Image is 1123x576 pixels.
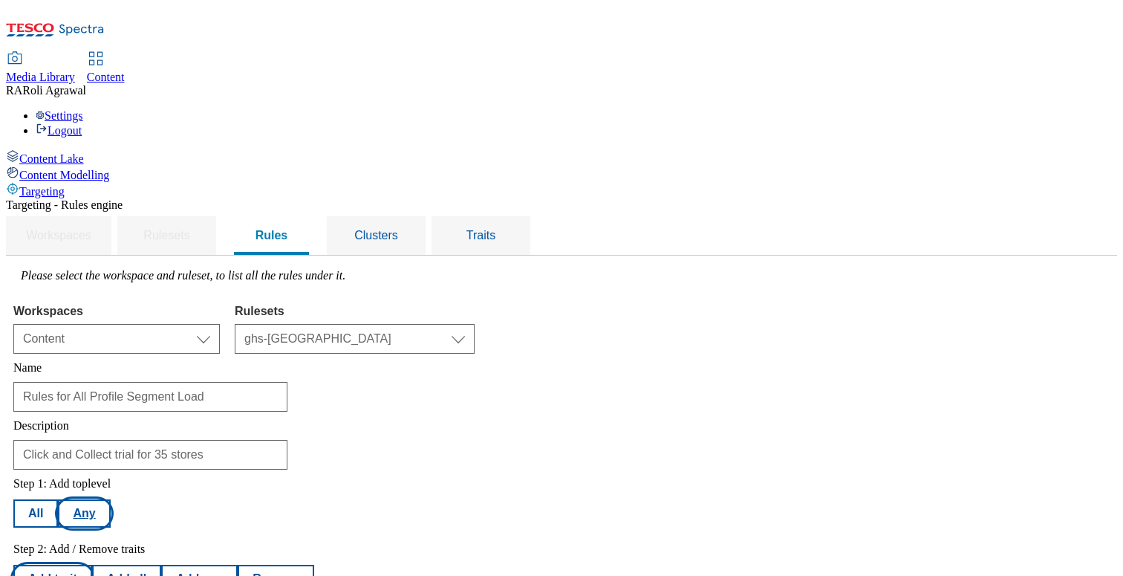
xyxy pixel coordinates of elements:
[6,149,1117,166] a: Content Lake
[354,229,398,242] span: Clusters
[87,71,125,83] span: Content
[13,361,42,374] label: Name
[36,109,83,122] a: Settings
[6,166,1117,182] a: Content Modelling
[13,440,287,470] input: Enter description
[13,419,69,432] label: Description
[87,53,125,84] a: Content
[13,305,220,318] label: Workspaces
[6,71,75,83] span: Media Library
[235,305,475,318] label: Rulesets
[13,543,145,555] label: Step 2: Add / Remove traits
[21,269,345,282] label: Please select the workspace and ruleset, to list all the rules under it.
[6,53,75,84] a: Media Library
[13,499,58,528] button: All
[13,477,111,490] label: Step 1: Add toplevel
[36,124,82,137] a: Logout
[6,84,22,97] span: RA
[466,229,495,242] span: Traits
[6,198,1117,212] div: Targeting - Rules engine
[6,182,1117,198] a: Targeting
[19,185,65,198] span: Targeting
[19,169,109,181] span: Content Modelling
[255,229,288,242] span: Rules
[13,382,287,412] input: Enter name
[19,152,84,165] span: Content Lake
[22,84,86,97] span: Roli Agrawal
[58,499,110,528] button: Any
